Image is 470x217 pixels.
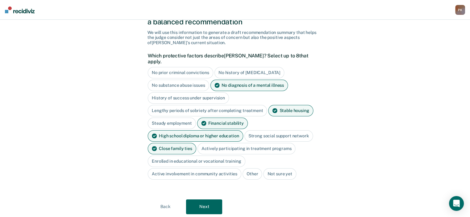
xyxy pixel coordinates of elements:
[214,67,284,78] div: No history of [MEDICAL_DATA]
[197,143,296,154] div: Actively participating in treatment programs
[148,105,267,116] div: Lengthy periods of sobriety after completing treatment
[186,199,222,214] button: Next
[147,199,184,214] button: Back
[5,6,35,13] img: Recidiviz
[455,5,465,15] button: PK
[148,80,209,91] div: No substance abuse issues
[148,143,196,154] div: Close family ties
[455,5,465,15] div: P K
[197,118,248,129] div: Financial stability
[148,130,243,142] div: High school diploma or higher education
[243,168,262,180] div: Other
[148,53,319,65] label: Which protective factors describe [PERSON_NAME] ? Select up to 8 that apply.
[148,118,196,129] div: Steady employment
[148,168,241,180] div: Active involvement in community activities
[449,196,464,211] div: Open Intercom Messenger
[148,67,213,78] div: No prior criminal convictions
[210,80,288,91] div: No diagnosis of a mental illness
[148,156,245,167] div: Enrolled in educational or vocational training
[268,105,313,116] div: Stable housing
[148,92,229,104] div: History of success under supervision
[263,168,296,180] div: Not sure yet
[244,130,313,142] div: Strong social support network
[147,30,323,45] div: We will use this information to generate a draft recommendation summary that helps the judge cons...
